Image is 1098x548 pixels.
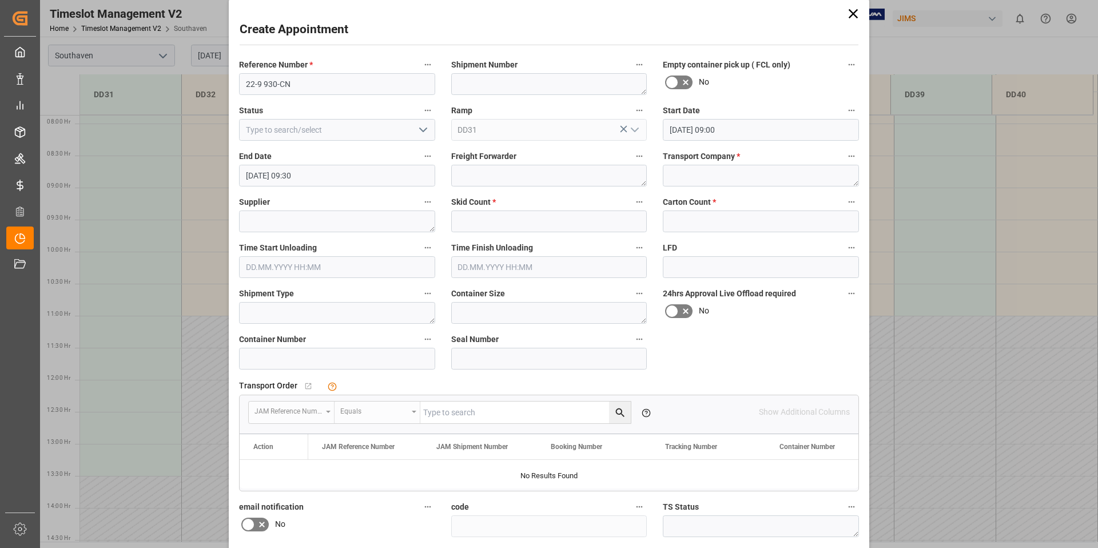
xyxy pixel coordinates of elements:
button: LFD [844,240,859,255]
input: DD.MM.YYYY HH:MM [451,256,647,278]
span: Ramp [451,105,472,117]
button: Time Start Unloading [420,240,435,255]
div: Equals [340,403,408,416]
span: Reference Number [239,59,313,71]
button: email notification [420,499,435,514]
span: Booking Number [551,443,602,451]
span: JAM Shipment Number [436,443,508,451]
button: Empty container pick up ( FCL only) [844,57,859,72]
span: Seal Number [451,333,499,346]
button: search button [609,402,631,423]
h2: Create Appointment [240,21,348,39]
button: Seal Number [632,332,647,347]
span: LFD [663,242,677,254]
span: Time Start Unloading [239,242,317,254]
span: Skid Count [451,196,496,208]
span: Carton Count [663,196,716,208]
input: Type to search/select [239,119,435,141]
span: Empty container pick up ( FCL only) [663,59,790,71]
button: Container Size [632,286,647,301]
span: Start Date [663,105,700,117]
button: Reference Number * [420,57,435,72]
input: DD.MM.YYYY HH:MM [663,119,859,141]
span: Transport Order [239,380,297,392]
button: Status [420,103,435,118]
button: Ramp [632,103,647,118]
button: code [632,499,647,514]
button: Shipment Type [420,286,435,301]
button: open menu [626,121,643,139]
span: 24hrs Approval Live Offload required [663,288,796,300]
span: No [275,518,285,530]
input: Type to search/select [451,119,647,141]
div: Action [253,443,273,451]
span: Status [239,105,263,117]
span: No [699,305,709,317]
input: DD.MM.YYYY HH:MM [239,256,435,278]
button: Skid Count * [632,194,647,209]
button: Transport Company * [844,149,859,164]
span: Freight Forwarder [451,150,516,162]
button: open menu [413,121,431,139]
span: No [699,76,709,88]
span: Shipment Number [451,59,518,71]
span: Shipment Type [239,288,294,300]
button: TS Status [844,499,859,514]
span: Transport Company [663,150,740,162]
span: End Date [239,150,272,162]
span: Container Number [779,443,835,451]
span: email notification [239,501,304,513]
button: Container Number [420,332,435,347]
button: Time Finish Unloading [632,240,647,255]
button: Shipment Number [632,57,647,72]
span: Tracking Number [665,443,717,451]
button: Carton Count * [844,194,859,209]
span: Container Size [451,288,505,300]
input: Type to search [420,402,631,423]
button: 24hrs Approval Live Offload required [844,286,859,301]
input: DD.MM.YYYY HH:MM [239,165,435,186]
span: Supplier [239,196,270,208]
div: JAM Reference Number [254,403,322,416]
button: open menu [335,402,420,423]
span: Container Number [239,333,306,346]
button: Supplier [420,194,435,209]
span: Time Finish Unloading [451,242,533,254]
span: JAM Reference Number [322,443,395,451]
button: open menu [249,402,335,423]
button: Freight Forwarder [632,149,647,164]
span: code [451,501,469,513]
button: End Date [420,149,435,164]
span: TS Status [663,501,699,513]
button: Start Date [844,103,859,118]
